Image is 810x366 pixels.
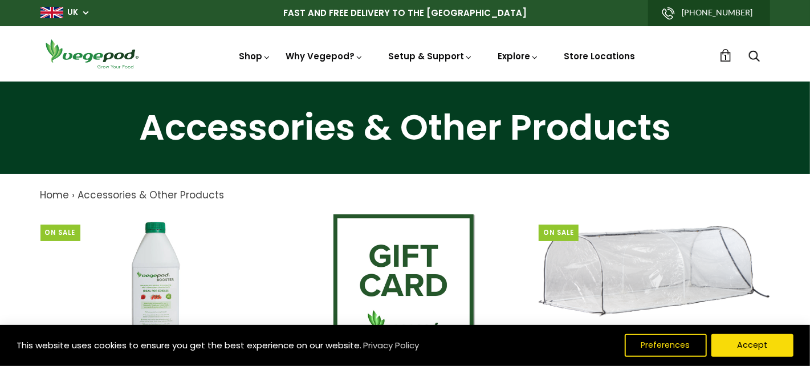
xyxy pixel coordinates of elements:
[724,52,727,63] span: 1
[40,188,70,202] a: Home
[711,334,793,357] button: Accept
[748,51,760,63] a: Search
[286,50,364,62] a: Why Vegepod?
[498,50,539,62] a: Explore
[625,334,707,357] button: Preferences
[78,188,225,202] a: Accessories & Other Products
[333,214,476,357] img: Gift Card
[539,226,770,345] img: Large PolyTunnel Cover
[564,50,636,62] a: Store Locations
[361,335,421,356] a: Privacy Policy (opens in a new tab)
[84,214,227,357] img: Vegepod Booster
[17,339,361,351] span: This website uses cookies to ensure you get the best experience on our website.
[719,49,732,62] a: 1
[14,110,796,145] h1: Accessories & Other Products
[72,188,75,202] span: ›
[40,38,143,70] img: Vegepod
[40,7,63,18] img: gb_large.png
[68,7,79,18] a: UK
[40,188,770,203] nav: breadcrumbs
[389,50,473,62] a: Setup & Support
[239,50,271,62] a: Shop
